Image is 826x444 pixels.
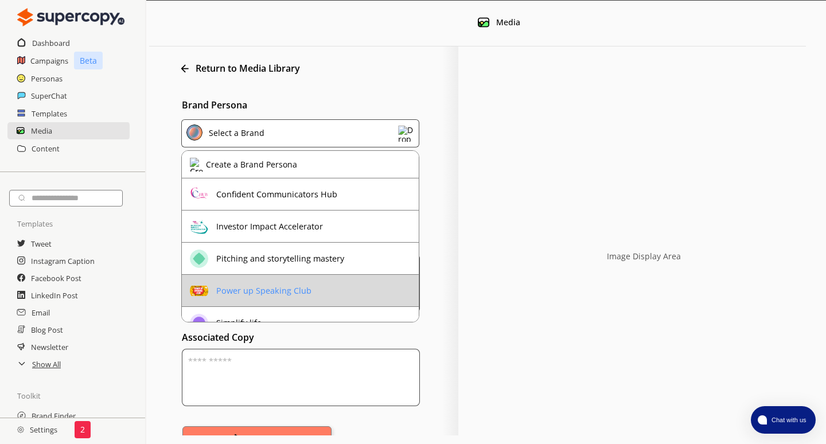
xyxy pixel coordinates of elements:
[190,250,208,268] img: Brand
[31,122,52,139] a: Media
[216,286,311,295] div: Power up Speaking Club
[190,314,208,332] img: Brand
[32,407,76,424] a: Brand Finder
[206,160,297,169] div: Create a Brand Persona
[31,87,67,104] a: SuperChat
[31,321,63,338] a: Blog Post
[186,124,202,141] img: Brand
[32,105,67,122] a: Templates
[751,406,816,434] button: atlas-launcher
[30,52,68,69] a: Campaigns
[190,282,208,300] img: Brand
[216,318,262,328] div: Simplify life
[80,425,85,434] p: 2
[31,235,52,252] a: Tweet
[31,70,63,87] a: Personas
[478,17,489,28] img: Media Icon
[32,356,61,373] a: Show All
[190,185,208,204] img: Brand
[767,415,809,424] span: Chat with us
[398,126,414,142] img: Dropdown
[161,58,441,77] div: Return to Media Library
[182,333,458,342] label: Associated Copy
[32,304,50,321] a: Email
[32,140,60,157] a: Content
[190,217,208,236] img: Brand
[190,158,204,172] img: Create Brand
[31,270,81,287] a: Facebook Post
[31,252,95,270] a: Instagram Caption
[496,18,520,27] div: Media
[182,100,458,110] p: Brand Persona
[216,254,344,263] div: Pitching and storytelling mastery
[216,190,337,199] div: Confident Communicators Hub
[32,34,70,52] a: Dashboard
[205,126,264,145] div: Select a Brand
[607,252,681,261] p: Image Display Area
[74,52,103,69] p: Beta
[31,287,78,304] a: LinkedIn Post
[31,338,68,356] a: Newsletter
[17,6,124,29] img: Close
[17,426,24,433] img: Close
[216,222,323,231] div: Investor Impact Accelerator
